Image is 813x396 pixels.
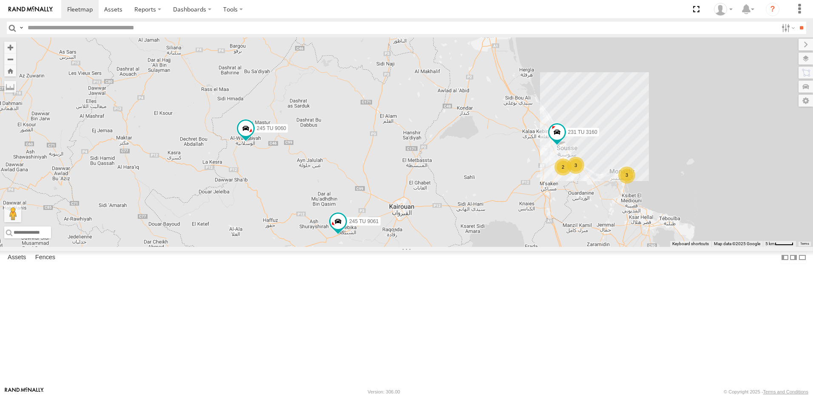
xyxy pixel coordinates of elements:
div: Nejah Benkhalifa [711,3,736,16]
label: Fences [31,252,60,263]
a: Terms (opens in new tab) [800,242,809,246]
label: Map Settings [799,95,813,107]
img: rand-logo.svg [9,6,53,12]
div: 3 [567,157,584,174]
span: 231 TU 3160 [568,129,597,135]
button: Map Scale: 5 km per 40 pixels [763,241,796,247]
button: Zoom Home [4,65,16,76]
span: 245 TU 9061 [349,218,378,224]
span: Map data ©2025 Google [714,241,760,246]
div: 3 [618,167,635,184]
button: Zoom out [4,53,16,65]
div: © Copyright 2025 - [724,389,808,394]
div: 2 [554,158,571,175]
button: Drag Pegman onto the map to open Street View [4,205,21,222]
label: Assets [3,252,30,263]
button: Keyboard shortcuts [672,241,709,247]
a: Visit our Website [5,388,44,396]
i: ? [766,3,779,16]
span: 5 km [765,241,775,246]
label: Hide Summary Table [798,251,807,263]
label: Search Query [18,22,25,34]
span: 245 TU 9060 [257,125,286,131]
button: Zoom in [4,42,16,53]
label: Measure [4,81,16,93]
a: Terms and Conditions [763,389,808,394]
label: Dock Summary Table to the Right [789,251,798,263]
label: Dock Summary Table to the Left [781,251,789,263]
div: Version: 306.00 [368,389,400,394]
label: Search Filter Options [778,22,796,34]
